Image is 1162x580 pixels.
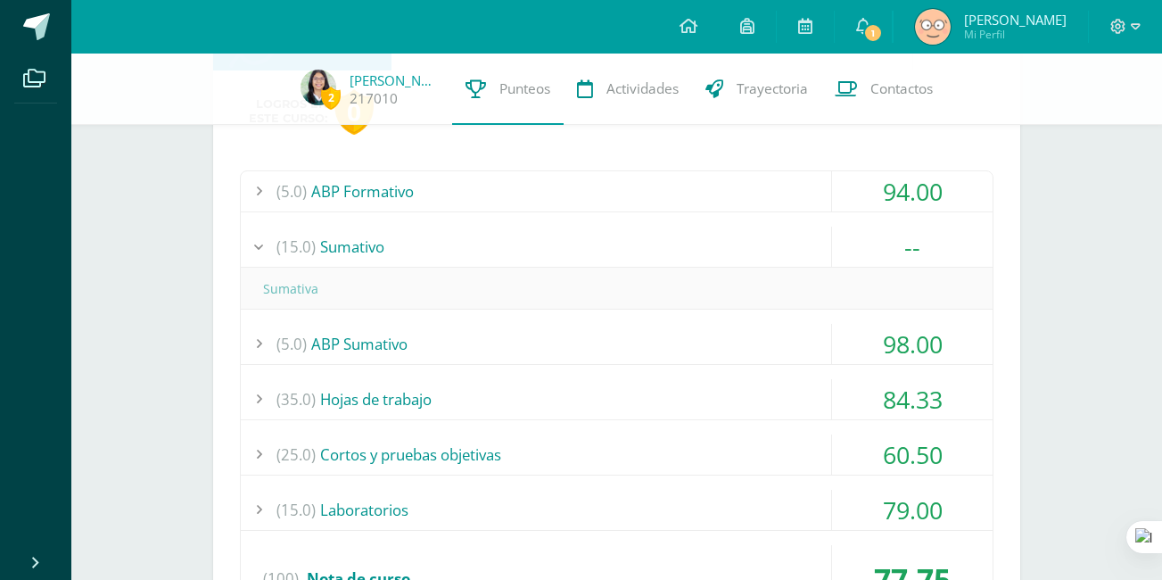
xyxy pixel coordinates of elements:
div: 79.00 [832,490,993,530]
div: -- [832,227,993,267]
span: Punteos [499,79,550,98]
div: ABP Formativo [241,171,993,211]
div: 84.33 [832,379,993,419]
a: Punteos [452,54,564,125]
span: (35.0) [276,379,316,419]
span: (25.0) [276,435,316,475]
div: Hojas de trabajo [241,379,993,419]
div: Sumativa [241,269,993,309]
div: Sumativo [241,227,993,267]
a: [PERSON_NAME] [350,71,439,89]
div: 60.50 [832,435,993,475]
div: 94.00 [832,171,993,211]
img: 06cdb80da18401a16fee8394d0841d36.png [301,70,336,105]
img: c302dc0627d63e19122ca4fbd2ee1c58.png [915,9,951,45]
span: (5.0) [276,324,307,364]
span: 1 [863,23,883,43]
div: 98.00 [832,324,993,364]
a: Actividades [564,54,692,125]
span: (5.0) [276,171,307,211]
div: ABP Sumativo [241,324,993,364]
a: 217010 [350,89,398,108]
div: Cortos y pruebas objetivas [241,435,993,475]
span: (15.0) [276,490,316,530]
a: Trayectoria [692,54,821,125]
span: Mi Perfil [964,27,1067,42]
span: Actividades [606,79,679,98]
span: (15.0) [276,227,316,267]
span: 2 [321,87,341,109]
a: Contactos [821,54,946,125]
span: Trayectoria [737,79,808,98]
span: Contactos [870,79,933,98]
div: Laboratorios [241,490,993,530]
span: [PERSON_NAME] [964,11,1067,29]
